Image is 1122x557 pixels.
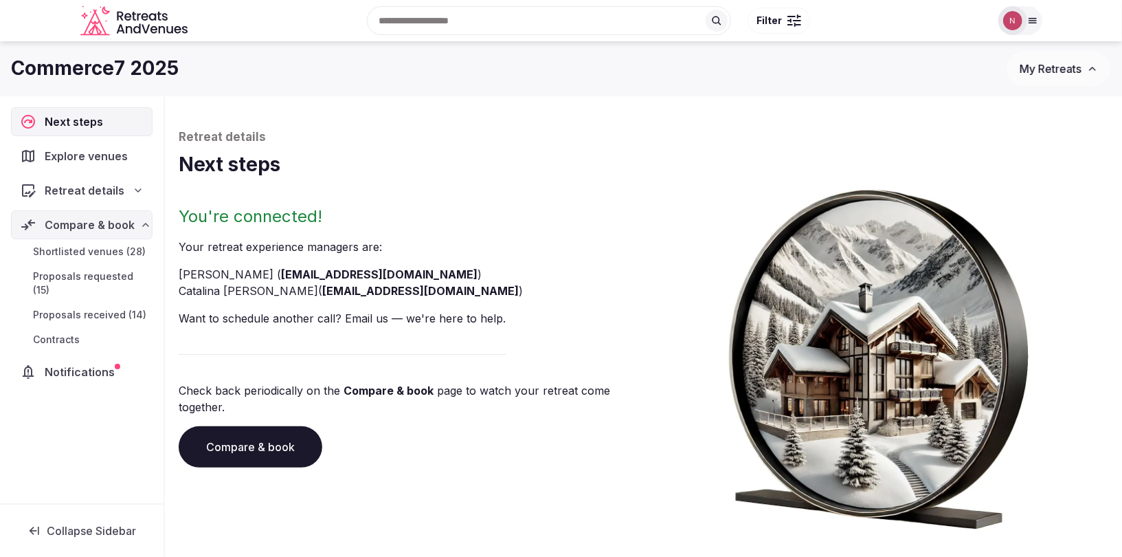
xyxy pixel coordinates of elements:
img: Nathalia Bilotti [1003,11,1022,30]
a: Next steps [11,107,153,136]
span: Explore venues [45,148,133,164]
p: Want to schedule another call? Email us — we're here to help. [179,310,638,327]
button: My Retreats [1007,52,1111,86]
span: Retreat details [45,182,124,199]
span: Contracts [33,333,80,347]
li: Catalina [PERSON_NAME] ( ) [179,283,638,299]
a: Proposals received (14) [11,305,153,325]
span: Next steps [45,113,109,130]
svg: Retreats and Venues company logo [80,6,190,36]
span: Filter [756,14,782,28]
a: Compare & book [344,384,434,397]
h1: Next steps [179,151,1108,178]
a: Visit the homepage [80,6,190,36]
span: Notifications [45,364,120,380]
span: My Retreats [1020,62,1081,76]
a: Compare & book [179,426,322,468]
a: [EMAIL_ADDRESS][DOMAIN_NAME] [281,267,478,281]
li: [PERSON_NAME] ( ) [179,266,638,283]
a: Contracts [11,330,153,349]
a: [EMAIL_ADDRESS][DOMAIN_NAME] [322,284,519,298]
a: Shortlisted venues (28) [11,242,153,261]
p: Retreat details [179,129,1108,146]
span: Compare & book [45,217,135,233]
a: Notifications [11,358,153,386]
h1: Commerce7 2025 [11,55,179,82]
p: Check back periodically on the page to watch your retreat come together. [179,382,638,415]
span: Shortlisted venues (28) [33,245,146,259]
a: Proposals requested (15) [11,267,153,300]
img: Winter chalet retreat in picture frame [704,178,1054,529]
h2: You're connected! [179,206,638,228]
a: Explore venues [11,142,153,171]
span: Collapse Sidebar [47,524,136,538]
p: Your retreat experience manager s are : [179,239,638,255]
span: Proposals requested (15) [33,270,147,297]
span: Proposals received (14) [33,308,146,322]
button: Collapse Sidebar [11,516,153,546]
button: Filter [748,8,810,34]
